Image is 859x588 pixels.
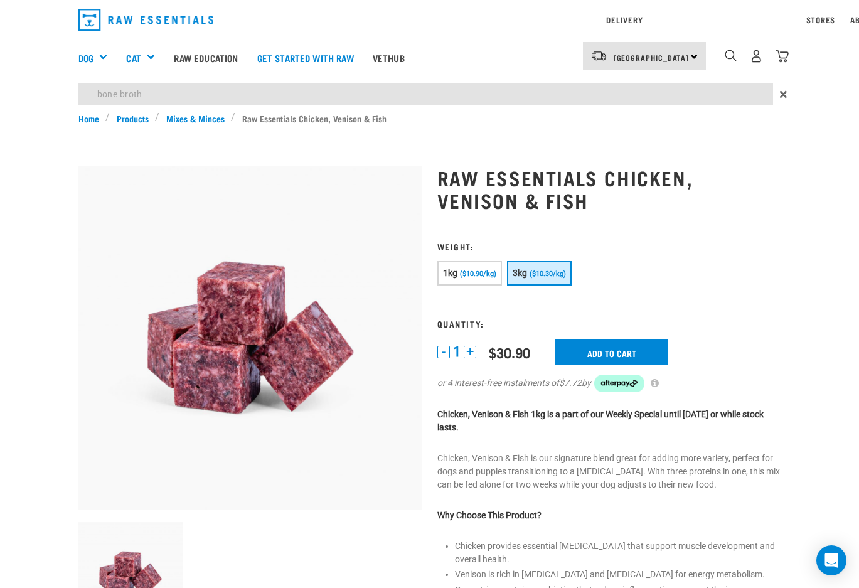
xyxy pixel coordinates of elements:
[78,112,781,125] nav: breadcrumbs
[614,55,690,60] span: [GEOGRAPHIC_DATA]
[159,112,231,125] a: Mixes & Minces
[437,166,781,211] h1: Raw Essentials Chicken, Venison & Fish
[455,568,781,581] li: Venison is rich in [MEDICAL_DATA] and [MEDICAL_DATA] for energy metabolism.
[555,339,668,365] input: Add to cart
[776,50,789,63] img: home-icon@2x.png
[363,33,414,83] a: Vethub
[78,112,106,125] a: Home
[455,540,781,566] li: Chicken provides essential [MEDICAL_DATA] that support muscle development and overall health.
[437,409,764,432] strong: Chicken, Venison & Fish 1kg is a part of our Weekly Special until [DATE] or while stock lasts.
[78,9,214,31] img: Raw Essentials Logo
[437,319,781,328] h3: Quantity:
[594,375,644,392] img: Afterpay
[725,50,737,61] img: home-icon-1@2x.png
[489,345,530,360] div: $30.90
[806,18,836,22] a: Stores
[126,51,141,65] a: Cat
[606,18,643,22] a: Delivery
[437,375,781,392] div: or 4 interest-free instalments of by
[464,346,476,358] button: +
[437,242,781,251] h3: Weight:
[443,268,458,278] span: 1kg
[78,83,773,105] input: Search...
[437,346,450,358] button: -
[530,270,566,278] span: ($10.30/kg)
[78,51,93,65] a: Dog
[559,377,582,390] span: $7.72
[453,345,461,358] span: 1
[750,50,763,63] img: user.png
[248,33,363,83] a: Get started with Raw
[78,166,422,510] img: Chicken Venison mix 1655
[816,545,846,575] div: Open Intercom Messenger
[590,50,607,61] img: van-moving.png
[437,510,542,520] strong: Why Choose This Product?
[68,4,791,36] nav: dropdown navigation
[460,270,496,278] span: ($10.90/kg)
[437,261,502,286] button: 1kg ($10.90/kg)
[507,261,572,286] button: 3kg ($10.30/kg)
[164,33,247,83] a: Raw Education
[779,83,787,105] span: ×
[513,268,528,278] span: 3kg
[110,112,155,125] a: Products
[437,452,781,491] p: Chicken, Venison & Fish is our signature blend great for adding more variety, perfect for dogs an...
